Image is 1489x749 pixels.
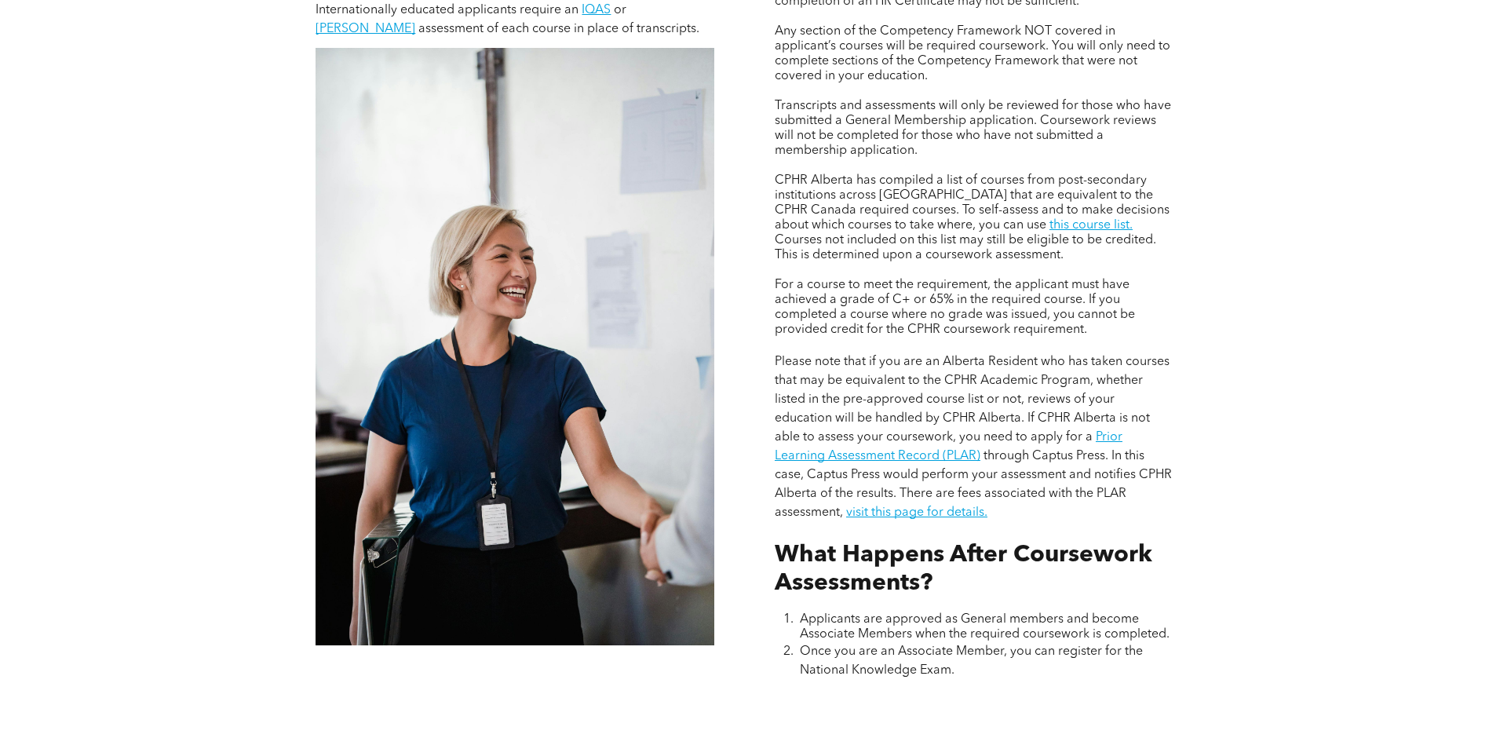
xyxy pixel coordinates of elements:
a: IQAS [582,4,611,16]
span: Please note that if you are an Alberta Resident who has taken courses that may be equivalent to t... [775,356,1170,444]
span: Internationally educated applicants require an [316,4,578,16]
a: this course list. [1049,219,1133,232]
span: Transcripts and assessments will only be reviewed for those who have submitted a General Membersh... [775,100,1171,157]
a: [PERSON_NAME] [316,23,415,35]
span: CPHR Alberta has compiled a list of courses from post-secondary institutions across [GEOGRAPHIC_D... [775,174,1170,232]
span: Applicants are approved as General members and become Associate Members when the required coursew... [800,613,1170,641]
span: For a course to meet the requirement, the applicant must have achieved a grade of C+ or 65% in th... [775,279,1135,336]
span: Courses not included on this list may still be eligible to be credited. This is determined upon a... [775,234,1156,261]
span: What Happens After Coursework Assessments? [775,543,1152,595]
span: assessment of each course in place of transcripts. [418,23,699,35]
span: Once you are an Associate Member, you can register for the National Knowledge Exam. [800,645,1143,677]
img: A woman is shaking hands with a man in an office. [316,48,714,645]
a: visit this page for details. [846,506,987,519]
span: or [614,4,626,16]
span: Any section of the Competency Framework NOT covered in applicant’s courses will be required cours... [775,25,1170,82]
